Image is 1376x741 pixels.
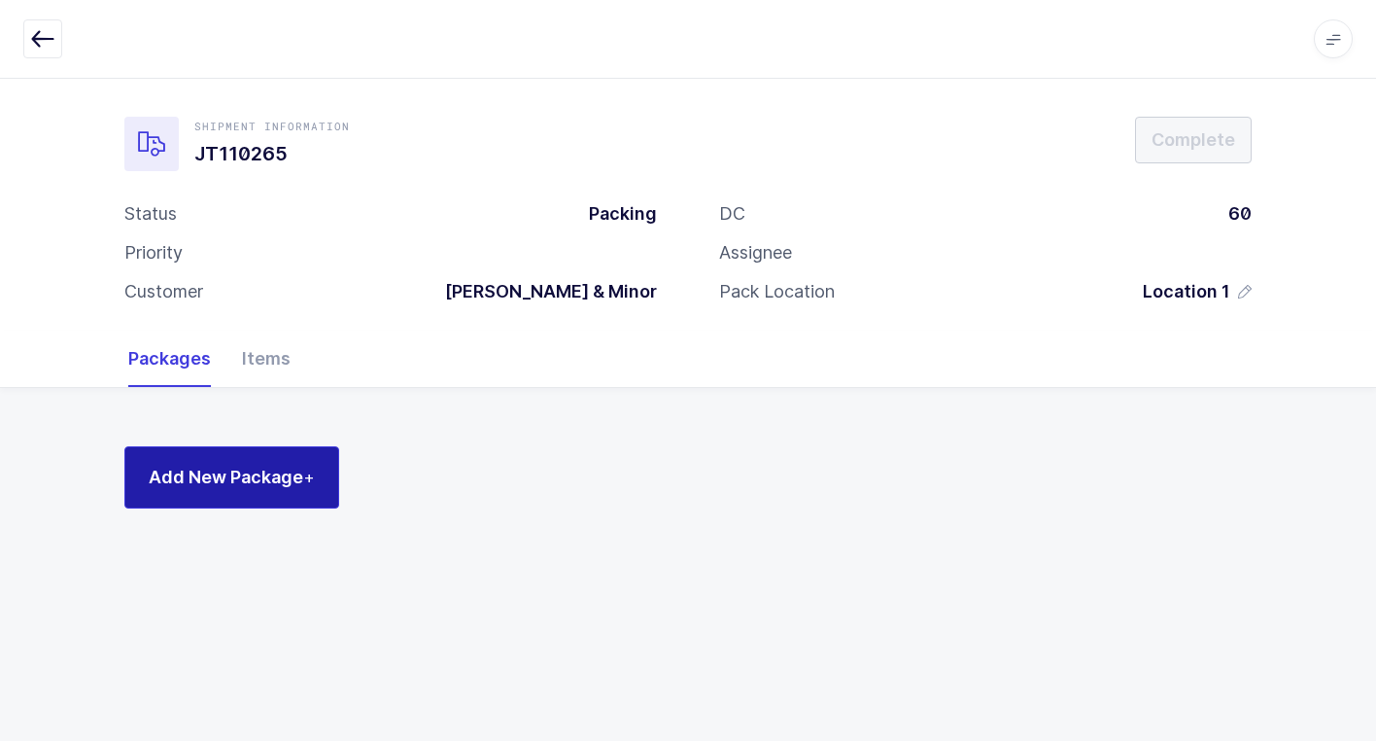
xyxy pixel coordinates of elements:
span: Complete [1152,127,1235,152]
span: + [303,467,315,487]
div: Priority [124,241,183,265]
div: Status [124,202,177,226]
h1: JT110265 [194,138,350,169]
div: Shipment Information [194,119,350,134]
div: Customer [124,280,203,303]
button: Location 1 [1143,280,1252,303]
div: Packing [573,202,657,226]
button: Add New Package+ [124,446,339,509]
span: Location 1 [1143,280,1230,303]
div: [PERSON_NAME] & Minor [430,280,657,303]
div: Packages [128,331,226,387]
div: Pack Location [719,280,835,303]
span: 60 [1228,203,1252,224]
span: Add New Package [149,465,315,489]
div: Assignee [719,241,792,265]
button: Complete [1135,117,1252,163]
div: Items [226,331,291,387]
div: DC [719,202,745,226]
